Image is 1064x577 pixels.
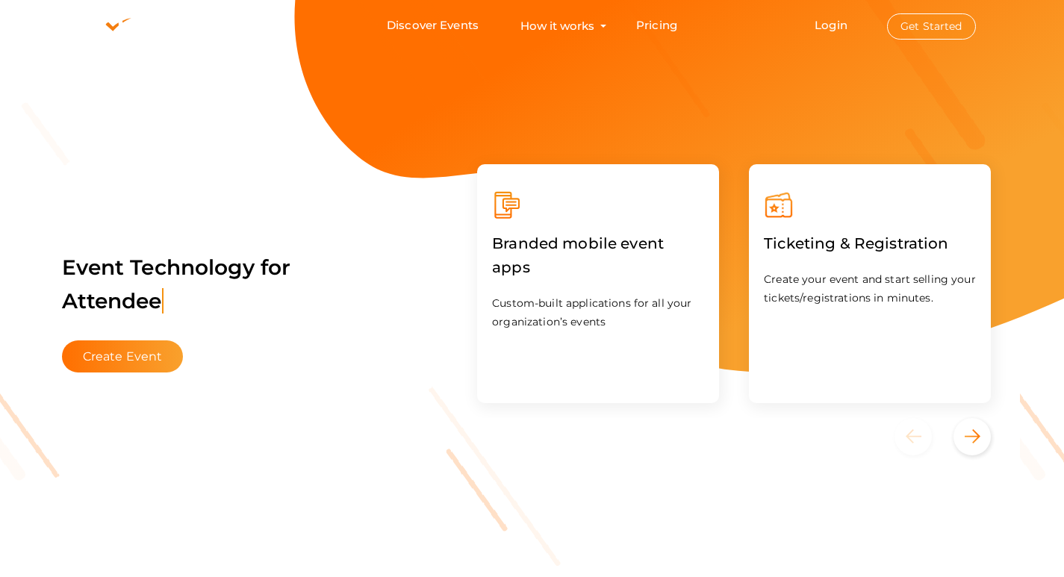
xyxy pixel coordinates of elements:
[516,12,599,40] button: How it works
[62,340,184,372] button: Create Event
[387,12,479,40] a: Discover Events
[895,418,951,455] button: Previous
[764,270,976,308] p: Create your event and start selling your tickets/registrations in minutes.
[492,294,704,331] p: Custom-built applications for all your organization’s events
[764,237,948,252] a: Ticketing & Registration
[492,220,704,290] label: Branded mobile event apps
[887,13,976,40] button: Get Started
[62,288,164,314] span: Attendee
[492,261,704,275] a: Branded mobile event apps
[62,232,291,337] label: Event Technology for
[953,418,991,455] button: Next
[815,18,847,32] a: Login
[636,12,677,40] a: Pricing
[764,220,948,266] label: Ticketing & Registration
